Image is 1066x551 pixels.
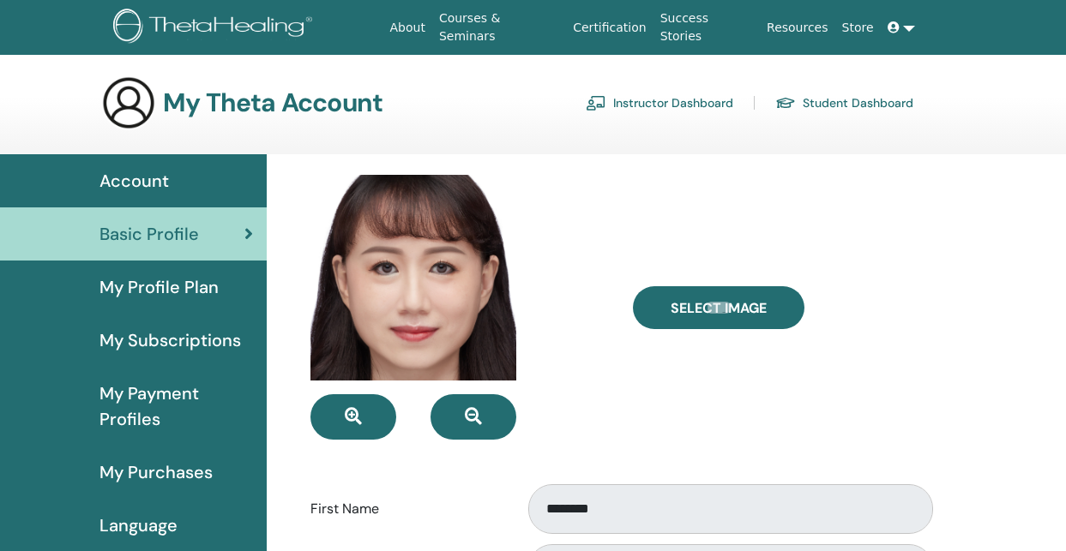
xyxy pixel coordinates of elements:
[760,12,835,44] a: Resources
[99,459,213,485] span: My Purchases
[775,96,796,111] img: graduation-cap.svg
[586,89,733,117] a: Instructor Dashboard
[671,299,767,317] span: Select Image
[835,12,881,44] a: Store
[310,175,516,380] img: default.jpg
[99,512,178,538] span: Language
[586,95,606,111] img: chalkboard-teacher.svg
[101,75,156,130] img: generic-user-icon.jpg
[298,493,513,525] label: First Name
[99,327,241,353] span: My Subscriptions
[99,221,199,247] span: Basic Profile
[566,12,653,44] a: Certification
[775,89,913,117] a: Student Dashboard
[99,380,253,432] span: My Payment Profiles
[382,12,431,44] a: About
[99,274,219,300] span: My Profile Plan
[113,9,318,47] img: logo.png
[163,87,382,118] h3: My Theta Account
[653,3,760,52] a: Success Stories
[99,168,169,194] span: Account
[708,302,730,314] input: Select Image
[432,3,566,52] a: Courses & Seminars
